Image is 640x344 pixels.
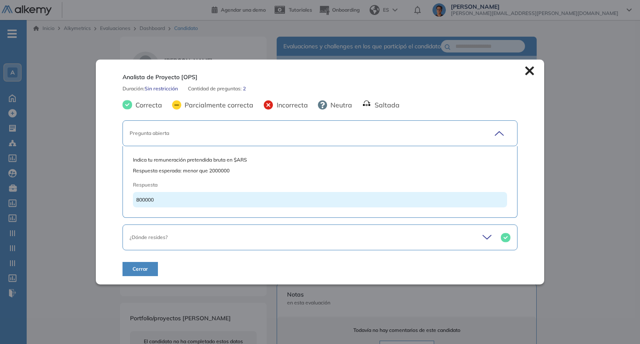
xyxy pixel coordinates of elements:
span: Respuesta esperada: menor que 2000000 [133,167,507,174]
span: Saltada [371,100,400,110]
span: Sin restricción [145,85,178,92]
span: Analista de Proyecto [OPS] [122,73,197,82]
span: Respuesta [133,181,469,189]
span: Indica tu remuneración pretendida bruta en $ARS [133,156,507,164]
span: ¿Dónde resides? [130,234,167,240]
div: Pregunta abierta [130,130,472,137]
span: 800000 [136,197,154,203]
span: Cerrar [132,265,148,273]
span: Duración : [122,85,145,92]
span: 2 [243,85,246,92]
span: Correcta [132,100,162,110]
span: Parcialmente correcta [181,100,253,110]
button: Cerrar [122,262,158,276]
span: Neutra [327,100,352,110]
span: Cantidad de preguntas: [188,85,243,92]
span: Incorrecta [273,100,308,110]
